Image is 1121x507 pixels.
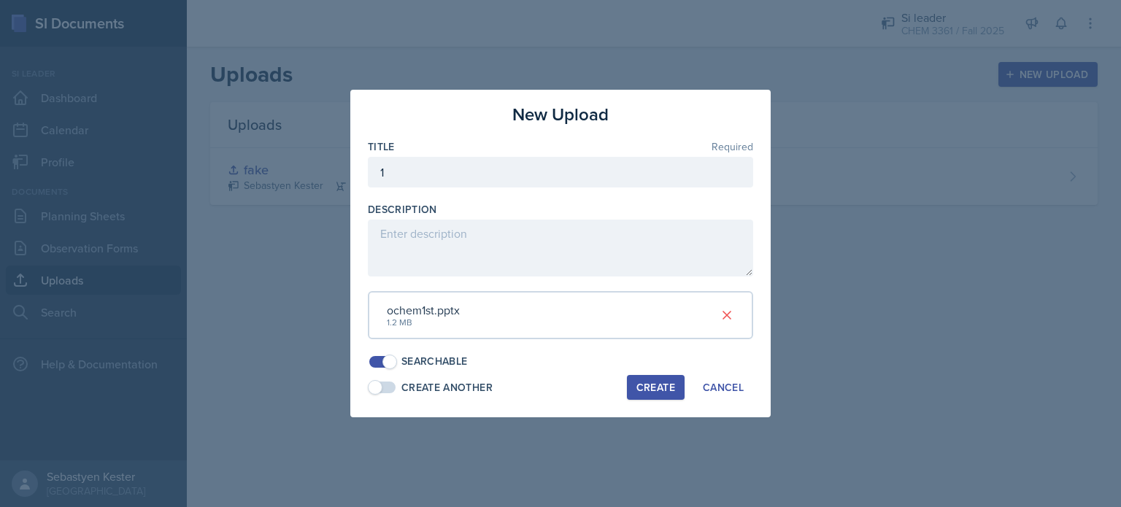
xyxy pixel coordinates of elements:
div: 1.2 MB [387,316,460,329]
label: Title [368,139,395,154]
button: Cancel [693,375,753,400]
div: Create Another [401,380,493,395]
button: Create [627,375,685,400]
label: Description [368,202,437,217]
h3: New Upload [512,101,609,128]
div: Searchable [401,354,468,369]
div: Create [636,382,675,393]
div: ochem1st.pptx [387,301,460,319]
span: Required [712,142,753,152]
div: Cancel [703,382,744,393]
input: Enter title [368,157,753,187]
